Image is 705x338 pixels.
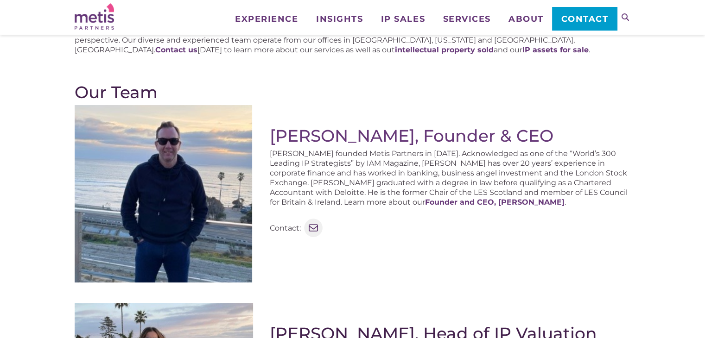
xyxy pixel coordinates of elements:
a: intellectual property sold [395,45,494,54]
span: About [508,15,544,23]
img: Metis Partners [75,3,114,30]
p: [PERSON_NAME] founded Metis Partners in [DATE]. Acknowledged as one of the “World’s 300 Leading I... [270,149,631,207]
span: Experience [235,15,298,23]
a: Founder and CEO, [PERSON_NAME] [425,198,565,207]
a: [PERSON_NAME], Founder & CEO [270,125,553,146]
span: Insights [316,15,363,23]
h2: Our Team [75,82,631,102]
a: Contact us [155,45,197,54]
a: IP assets for sale [522,45,589,54]
a: Contact [552,7,616,30]
span: Services [443,15,490,23]
p: Operating with the agility of a boutique firm but having the impact of the leading accountancy or... [75,25,631,55]
span: Contact [561,15,608,23]
p: Contact: [270,223,301,233]
span: IP Sales [381,15,425,23]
